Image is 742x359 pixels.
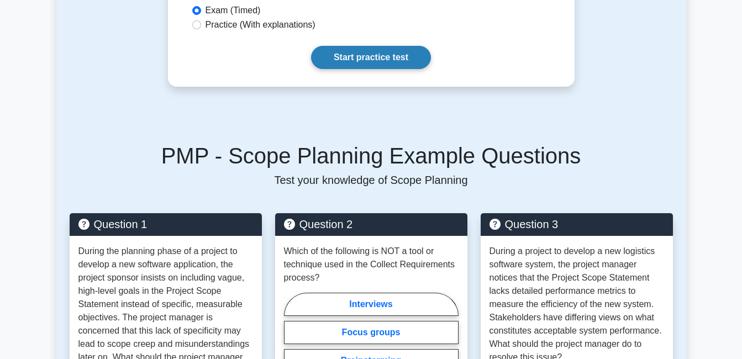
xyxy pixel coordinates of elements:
h5: Question 1 [78,218,253,231]
h5: PMP - Scope Planning Example Questions [70,142,673,169]
label: Focus groups [284,321,459,344]
p: Which of the following is NOT a tool or technique used in the Collect Requirements process? [284,245,459,284]
p: Test your knowledge of Scope Planning [70,173,673,187]
h5: Question 3 [490,218,664,231]
label: Interviews [284,293,459,316]
label: Practice (With explanations) [206,18,315,31]
label: Exam (Timed) [206,4,261,17]
h5: Question 2 [284,218,459,231]
a: Start practice test [311,46,431,69]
